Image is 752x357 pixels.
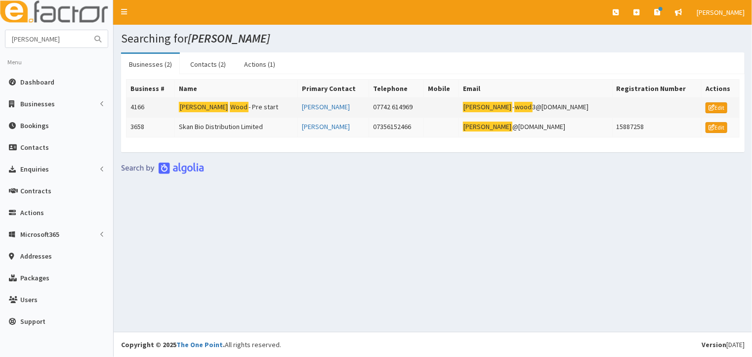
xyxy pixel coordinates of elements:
[298,80,369,98] th: Primary Contact
[20,143,49,152] span: Contacts
[20,273,49,282] span: Packages
[121,54,180,75] a: Businesses (2)
[121,162,204,174] img: search-by-algolia-light-background.png
[179,102,228,112] mark: [PERSON_NAME]
[20,208,44,217] span: Actions
[706,102,727,113] a: Edit
[459,117,613,137] td: @[DOMAIN_NAME]
[612,117,702,137] td: 15887258
[175,117,298,137] td: Skan Bio Distribution Limited
[463,102,512,112] mark: [PERSON_NAME]
[176,340,223,349] a: The One Point
[114,332,752,357] footer: All rights reserved.
[702,80,740,98] th: Actions
[463,122,512,132] mark: [PERSON_NAME]
[175,98,298,118] td: - Pre start
[302,122,350,131] a: [PERSON_NAME]
[424,80,459,98] th: Mobile
[369,117,424,137] td: 07356152466
[126,98,175,118] td: 4166
[20,165,49,174] span: Enquiries
[697,8,745,17] span: [PERSON_NAME]
[20,121,49,130] span: Bookings
[5,30,88,47] input: Search...
[459,98,613,118] td: - 3@[DOMAIN_NAME]
[182,54,234,75] a: Contacts (2)
[121,32,745,45] h1: Searching for
[20,295,38,304] span: Users
[20,252,52,261] span: Addresses
[230,102,249,112] mark: Wood
[126,117,175,137] td: 3658
[369,80,424,98] th: Telephone
[20,78,54,87] span: Dashboard
[369,98,424,118] td: 07742 614969
[702,340,745,350] div: [DATE]
[126,80,175,98] th: Business #
[20,317,45,326] span: Support
[20,230,59,239] span: Microsoft365
[236,54,283,75] a: Actions (1)
[702,340,726,349] b: Version
[20,99,55,108] span: Businesses
[20,186,51,195] span: Contracts
[612,80,702,98] th: Registration Number
[459,80,613,98] th: Email
[121,340,225,349] strong: Copyright © 2025 .
[514,102,533,112] mark: wood
[188,31,270,46] i: [PERSON_NAME]
[706,122,727,133] a: Edit
[175,80,298,98] th: Name
[302,102,350,111] a: [PERSON_NAME]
